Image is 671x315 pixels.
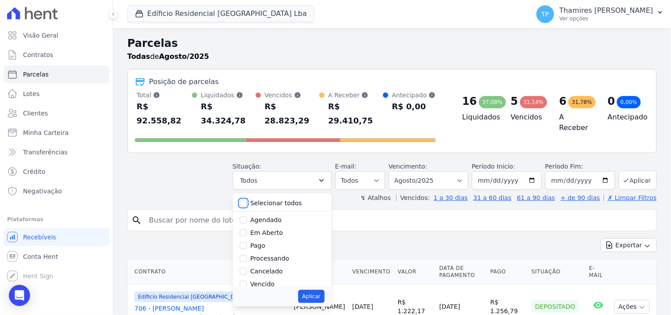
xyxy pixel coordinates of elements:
[4,46,109,64] a: Contratos
[23,233,56,242] span: Recebíveis
[389,163,427,170] label: Vencimento:
[250,200,302,207] label: Selecionar todos
[134,292,265,302] span: Edíficio Residencial [GEOGRAPHIC_DATA] - LBA
[9,285,30,306] div: Open Intercom Messenger
[137,100,192,128] div: R$ 92.558,82
[159,52,209,61] strong: Agosto/2025
[560,6,653,15] p: Thamires [PERSON_NAME]
[529,2,671,27] button: TP Thamires [PERSON_NAME] Ver opções
[614,300,650,314] button: Ações
[511,112,545,123] h4: Vencidos
[545,162,615,171] label: Período Fim:
[586,259,611,284] th: E-mail
[392,91,436,100] div: Antecipado
[201,100,256,128] div: R$ 34.324,78
[137,91,192,100] div: Total
[149,77,219,87] div: Posição de parcelas
[144,211,653,229] input: Buscar por nome do lote ou do cliente
[328,91,383,100] div: A Receber
[23,252,58,261] span: Conta Hent
[560,15,653,22] p: Ver opções
[4,182,109,200] a: Negativação
[23,89,40,98] span: Lotes
[560,94,567,108] div: 6
[353,303,373,310] a: [DATE]
[4,163,109,181] a: Crédito
[265,100,319,128] div: R$ 28.823,29
[473,194,511,201] a: 31 a 60 dias
[233,171,332,190] button: Todos
[23,31,58,40] span: Visão Geral
[250,242,265,249] label: Pago
[528,259,586,284] th: Situação
[127,51,209,62] p: de
[23,187,62,196] span: Negativação
[298,290,324,303] button: Aplicar
[23,148,68,157] span: Transferências
[520,96,548,108] div: 31,14%
[240,175,257,186] span: Todos
[541,11,549,17] span: TP
[601,238,657,252] button: Exportar
[4,228,109,246] a: Recebíveis
[349,259,394,284] th: Vencimento
[4,248,109,265] a: Conta Hent
[517,194,555,201] a: 61 a 90 dias
[4,85,109,103] a: Lotes
[4,65,109,83] a: Parcelas
[250,255,289,262] label: Processando
[532,300,579,313] div: Depositado
[4,143,109,161] a: Transferências
[462,112,497,123] h4: Liquidados
[360,194,391,201] label: ↯ Atalhos
[561,194,600,201] a: + de 90 dias
[568,96,596,108] div: 31,78%
[250,229,283,236] label: Em Aberto
[265,91,319,100] div: Vencidos
[23,128,69,137] span: Minha Carteira
[396,194,430,201] label: Vencidos:
[250,280,275,288] label: Vencido
[250,216,282,223] label: Agendado
[127,52,150,61] strong: Todas
[394,259,436,284] th: Valor
[131,215,142,226] i: search
[487,259,528,284] th: Pago
[328,100,383,128] div: R$ 29.410,75
[604,194,657,201] a: ✗ Limpar Filtros
[23,167,46,176] span: Crédito
[23,50,53,59] span: Contratos
[250,268,283,275] label: Cancelado
[23,70,49,79] span: Parcelas
[436,259,487,284] th: Data de Pagamento
[4,27,109,44] a: Visão Geral
[479,96,506,108] div: 37,08%
[335,163,357,170] label: E-mail:
[560,112,594,133] h4: A Receber
[608,94,615,108] div: 0
[127,259,290,284] th: Contrato
[619,171,657,190] button: Aplicar
[434,194,468,201] a: 1 a 30 dias
[608,112,642,123] h4: Antecipado
[233,163,261,170] label: Situação:
[462,94,477,108] div: 16
[4,124,109,142] a: Minha Carteira
[472,163,515,170] label: Período Inicío:
[127,35,657,51] h2: Parcelas
[201,91,256,100] div: Liquidados
[511,94,518,108] div: 5
[4,104,109,122] a: Clientes
[392,100,436,114] div: R$ 0,00
[127,5,314,22] button: Edíficio Residencial [GEOGRAPHIC_DATA] Lba
[23,109,48,118] span: Clientes
[617,96,641,108] div: 0,00%
[7,214,106,225] div: Plataformas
